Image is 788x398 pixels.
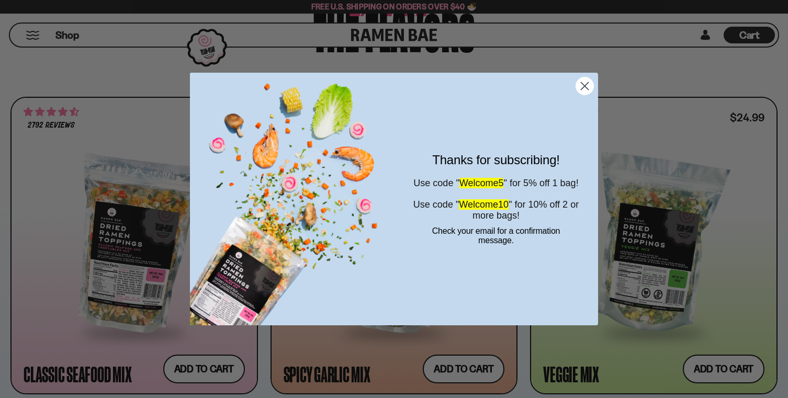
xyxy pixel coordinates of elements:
[459,178,504,188] span: Welcome5
[413,178,578,188] span: Use code " " for 5% off 1 bag!
[432,226,560,245] span: Check your email for a confirmation message.
[459,199,509,210] span: Welcome10
[190,73,394,325] img: 1bac8d1b-7fe6-4819-a495-e751b70da197.png
[432,153,560,167] span: Thanks for subscribing!
[576,77,594,95] button: Close dialog
[413,199,579,221] span: Use code " " for 10% off 2 or more bags!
